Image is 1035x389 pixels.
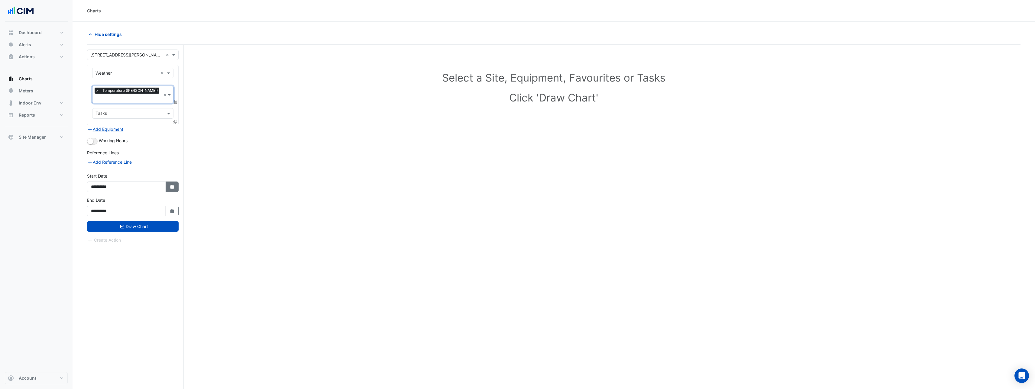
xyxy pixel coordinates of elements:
[87,29,126,40] button: Hide settings
[19,100,41,106] span: Indoor Env
[95,31,122,37] span: Hide settings
[5,39,68,51] button: Alerts
[166,52,171,58] span: Clear
[8,54,14,60] app-icon: Actions
[8,76,14,82] app-icon: Charts
[5,85,68,97] button: Meters
[8,112,14,118] app-icon: Reports
[7,5,34,17] img: Company Logo
[8,100,14,106] app-icon: Indoor Env
[87,149,119,156] label: Reference Lines
[8,88,14,94] app-icon: Meters
[5,372,68,384] button: Account
[95,88,100,94] span: ×
[173,119,177,124] span: Clone Favourites and Tasks from this Equipment to other Equipment
[19,88,33,94] span: Meters
[19,76,33,82] span: Charts
[19,134,46,140] span: Site Manager
[87,8,101,14] div: Charts
[19,112,35,118] span: Reports
[5,73,68,85] button: Charts
[19,42,31,48] span: Alerts
[87,197,105,203] label: End Date
[100,91,1007,104] h1: Click 'Draw Chart'
[8,42,14,48] app-icon: Alerts
[100,71,1007,84] h1: Select a Site, Equipment, Favourites or Tasks
[5,27,68,39] button: Dashboard
[99,138,128,143] span: Working Hours
[163,92,167,98] span: Clear
[87,159,132,166] button: Add Reference Line
[19,54,35,60] span: Actions
[95,110,107,118] div: Tasks
[1014,368,1029,383] div: Open Intercom Messenger
[160,70,166,76] span: Clear
[8,134,14,140] app-icon: Site Manager
[19,375,36,381] span: Account
[19,30,42,36] span: Dashboard
[87,126,124,133] button: Add Equipment
[170,184,175,189] fa-icon: Select Date
[5,131,68,143] button: Site Manager
[5,97,68,109] button: Indoor Env
[5,51,68,63] button: Actions
[87,173,107,179] label: Start Date
[5,109,68,121] button: Reports
[87,221,179,232] button: Draw Chart
[170,208,175,214] fa-icon: Select Date
[173,99,179,104] span: Choose Function
[8,30,14,36] app-icon: Dashboard
[101,88,159,94] span: Temperature (Celcius)
[87,237,121,242] app-escalated-ticket-create-button: Please draw the charts first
